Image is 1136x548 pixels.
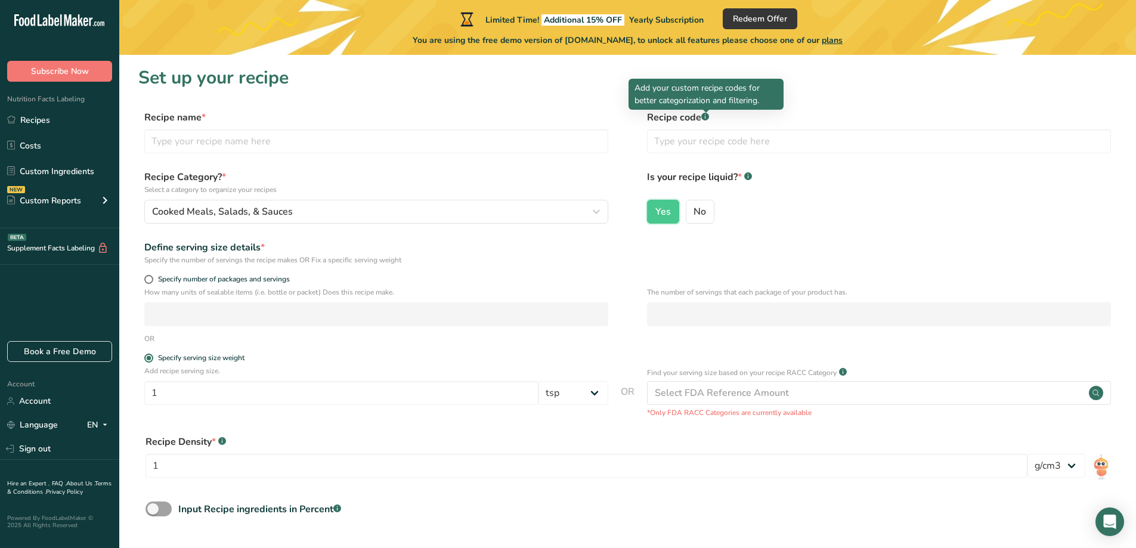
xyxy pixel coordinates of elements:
[153,275,290,284] span: Specify number of packages and servings
[458,12,704,26] div: Limited Time!
[144,129,608,153] input: Type your recipe name here
[144,184,608,195] p: Select a category to organize your recipes
[647,367,837,378] p: Find your serving size based on your recipe RACC Category
[7,341,112,362] a: Book a Free Demo
[158,354,244,363] div: Specify serving size weight
[8,234,26,241] div: BETA
[144,170,608,195] label: Recipe Category?
[733,13,787,25] span: Redeem Offer
[655,206,671,218] span: Yes
[413,34,843,47] span: You are using the free demo version of [DOMAIN_NAME], to unlock all features please choose one of...
[87,418,112,432] div: EN
[52,479,66,488] a: FAQ .
[144,200,608,224] button: Cooked Meals, Salads, & Sauces
[1092,454,1110,481] img: ai-bot.1dcbe71.gif
[144,381,538,405] input: Type your serving size here
[629,14,704,26] span: Yearly Subscription
[7,515,112,529] div: Powered By FoodLabelMaker © 2025 All Rights Reserved
[621,385,634,418] span: OR
[31,65,89,78] span: Subscribe Now
[144,255,608,265] div: Specify the number of servings the recipe makes OR Fix a specific serving weight
[144,110,608,125] label: Recipe name
[178,502,341,516] div: Input Recipe ingredients in Percent
[647,407,1111,418] p: *Only FDA RACC Categories are currently available
[647,287,1111,298] p: The number of servings that each package of your product has.
[7,479,49,488] a: Hire an Expert .
[541,14,624,26] span: Additional 15% OFF
[146,454,1027,478] input: Type your density here
[7,61,112,82] button: Subscribe Now
[634,82,778,107] p: Add your custom recipe codes for better categorization and filtering.
[694,206,706,218] span: No
[655,386,789,400] div: Select FDA Reference Amount
[144,240,608,255] div: Define serving size details
[7,186,25,193] div: NEW
[7,414,58,435] a: Language
[7,479,112,496] a: Terms & Conditions .
[1095,507,1124,536] div: Open Intercom Messenger
[647,110,1111,125] label: Recipe code
[7,194,81,207] div: Custom Reports
[144,366,608,376] p: Add recipe serving size.
[138,64,1117,91] h1: Set up your recipe
[647,129,1111,153] input: Type your recipe code here
[647,170,1111,195] label: Is your recipe liquid?
[144,333,154,344] div: OR
[144,287,608,298] p: How many units of sealable items (i.e. bottle or packet) Does this recipe make.
[152,205,293,219] span: Cooked Meals, Salads, & Sauces
[66,479,95,488] a: About Us .
[146,435,1027,449] div: Recipe Density
[46,488,83,496] a: Privacy Policy
[723,8,797,29] button: Redeem Offer
[822,35,843,46] span: plans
